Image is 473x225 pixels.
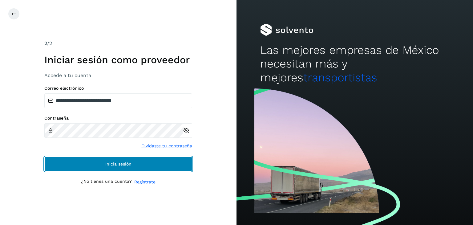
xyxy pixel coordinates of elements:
h3: Accede a tu cuenta [44,72,192,78]
a: Olvidaste tu contraseña [141,143,192,149]
span: transportistas [303,71,377,84]
button: Inicia sesión [44,157,192,171]
a: Regístrate [134,179,156,185]
h1: Iniciar sesión como proveedor [44,54,192,66]
p: ¿No tienes una cuenta? [81,179,132,185]
div: /2 [44,40,192,47]
span: Inicia sesión [105,162,131,166]
label: Correo electrónico [44,86,192,91]
h2: Las mejores empresas de México necesitan más y mejores [260,43,449,84]
label: Contraseña [44,116,192,121]
span: 2 [44,40,47,46]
